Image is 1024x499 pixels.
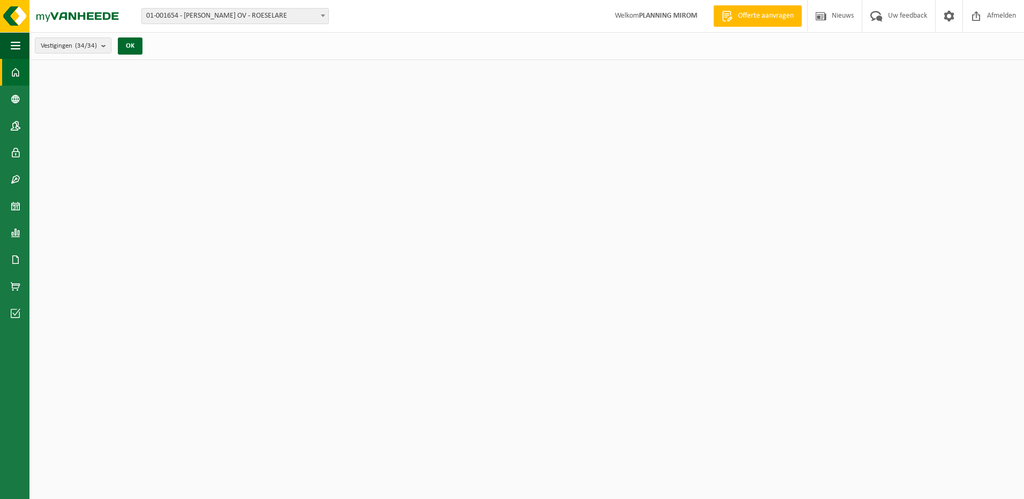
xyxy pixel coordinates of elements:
[118,37,142,55] button: OK
[41,38,97,54] span: Vestigingen
[75,42,97,49] count: (34/34)
[639,12,697,20] strong: PLANNING MIROM
[713,5,802,27] a: Offerte aanvragen
[735,11,796,21] span: Offerte aanvragen
[141,8,329,24] span: 01-001654 - MIROM ROESELARE OV - ROESELARE
[35,37,111,54] button: Vestigingen(34/34)
[142,9,328,24] span: 01-001654 - MIROM ROESELARE OV - ROESELARE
